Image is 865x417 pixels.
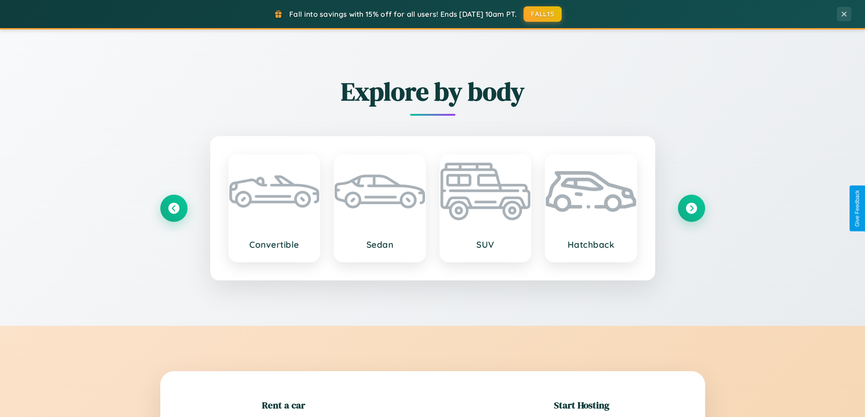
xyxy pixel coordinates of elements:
[289,10,517,19] span: Fall into savings with 15% off for all users! Ends [DATE] 10am PT.
[262,398,305,412] h2: Rent a car
[555,239,627,250] h3: Hatchback
[854,190,860,227] div: Give Feedback
[524,6,562,22] button: FALL15
[238,239,311,250] h3: Convertible
[450,239,522,250] h3: SUV
[344,239,416,250] h3: Sedan
[554,398,609,412] h2: Start Hosting
[160,74,705,109] h2: Explore by body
